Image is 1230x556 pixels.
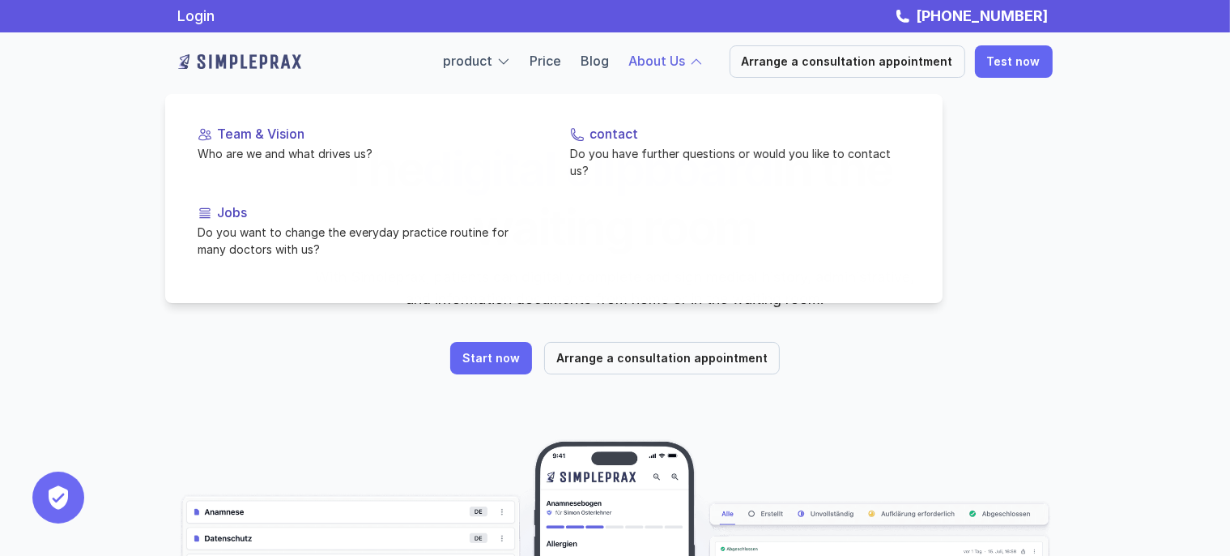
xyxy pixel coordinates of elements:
[530,53,562,69] a: Price
[198,225,512,256] font: Do you want to change the everyday practice routine for many doctors with us?
[917,7,1049,24] font: [PHONE_NUMBER]
[178,7,215,24] a: Login
[975,45,1053,78] a: Test now
[730,45,965,78] a: Arrange a consultation appointment
[450,342,532,374] a: Start now
[581,53,610,69] a: Blog
[570,147,894,177] font: Do you have further questions or would you like to contact us?
[557,113,923,192] a: contactDo you have further questions or would you like to contact us?
[629,53,686,69] font: About Us
[556,351,768,365] font: Arrange a consultation appointment
[462,351,520,365] font: Start now
[742,54,953,68] font: Arrange a consultation appointment
[185,113,551,175] a: Team & VisionWho are we and what drives us?
[987,54,1041,68] font: Test now
[544,342,780,374] a: Arrange a consultation appointment
[217,126,304,142] font: Team & Vision
[6,24,253,148] iframe: profile
[185,192,551,271] a: JobsDo you want to change the everyday practice routine for many doctors with us?
[198,147,372,160] font: Who are we and what drives us?
[913,7,1053,24] a: [PHONE_NUMBER]
[589,126,638,142] font: contact
[217,204,247,220] font: Jobs
[444,53,493,69] font: product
